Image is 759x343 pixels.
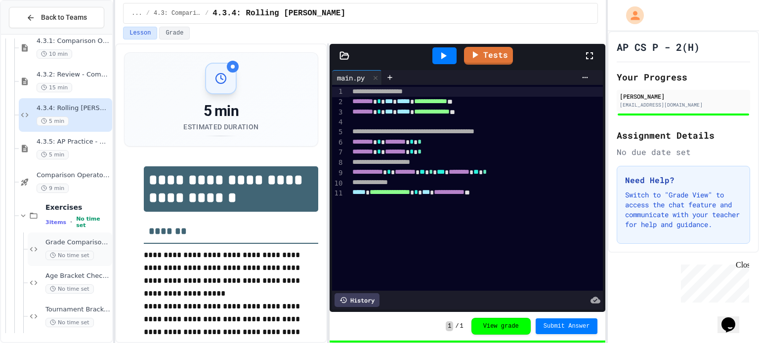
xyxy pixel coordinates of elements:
div: main.py [332,73,370,83]
span: Comparison Operators - Quiz [37,171,110,180]
div: 9 [332,168,344,179]
div: main.py [332,70,382,85]
button: View grade [471,318,531,335]
span: 9 min [37,184,69,193]
button: Grade [159,27,190,39]
span: 5 min [37,150,69,159]
div: 6 [332,138,344,148]
div: 5 min [183,102,258,120]
a: Tests [464,47,513,65]
span: • [70,218,72,226]
div: 4 [332,117,344,127]
span: 5 min [37,116,69,126]
button: Back to Teams [9,7,104,28]
span: / [455,322,459,330]
h2: Assignment Details [617,128,750,142]
span: ... [131,9,142,17]
div: 1 [332,87,344,97]
h1: AP CS P - 2(H) [617,40,700,54]
h2: Your Progress [617,70,750,84]
iframe: chat widget [717,304,749,333]
div: 5 [332,127,344,138]
span: 3 items [45,219,66,226]
span: No time set [76,216,110,229]
span: 1 [446,321,453,331]
span: 4.3.2: Review - Comparison Operators [37,71,110,79]
span: 4.3: Comparison Operators [154,9,201,17]
span: Back to Teams [41,12,87,23]
span: 4.3.4: Rolling [PERSON_NAME] [37,104,110,113]
div: Estimated Duration [183,122,258,132]
span: 1 [460,322,464,330]
div: 8 [332,158,344,168]
h3: Need Help? [625,174,742,186]
div: 7 [332,148,344,158]
span: 4.3.5: AP Practice - Comparison Operators [37,138,110,146]
button: Submit Answer [536,318,598,334]
div: 10 [332,179,344,189]
div: History [335,293,379,307]
div: [EMAIL_ADDRESS][DOMAIN_NAME] [620,101,747,109]
span: / [205,9,209,17]
p: Switch to "Grade View" to access the chat feature and communicate with your teacher for help and ... [625,190,742,229]
span: 15 min [37,83,72,92]
span: 4.3.1: Comparison Operators [37,37,110,45]
span: Age Bracket Checker [45,272,110,280]
span: No time set [45,251,94,260]
div: 11 [332,189,344,199]
span: / [146,9,150,17]
div: My Account [616,4,646,27]
span: Submit Answer [544,322,590,330]
span: No time set [45,318,94,327]
iframe: chat widget [677,261,749,303]
div: 3 [332,108,344,118]
span: 10 min [37,49,72,59]
div: 2 [332,97,344,108]
span: Exercises [45,203,110,212]
span: 4.3.4: Rolling Evens [212,7,345,19]
div: No due date set [617,146,750,158]
button: Lesson [123,27,157,39]
span: Tournament Bracket Validator [45,305,110,314]
div: Chat with us now!Close [4,4,68,63]
div: [PERSON_NAME] [620,92,747,101]
span: Grade Comparison Debugger [45,238,110,247]
span: No time set [45,284,94,294]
